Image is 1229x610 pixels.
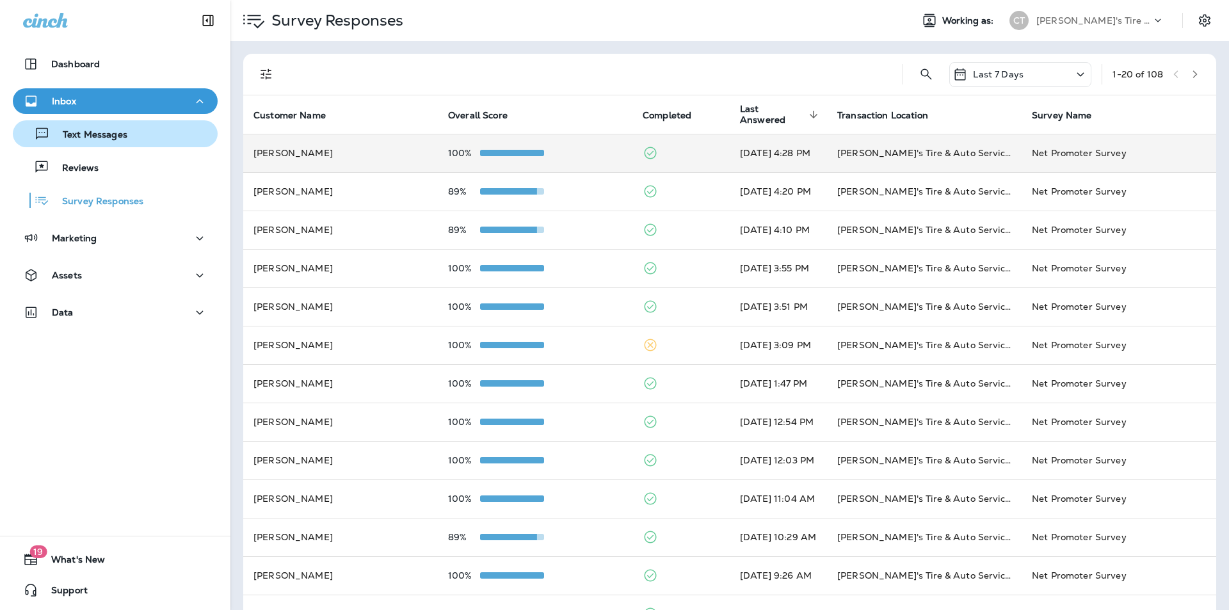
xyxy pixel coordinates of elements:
[1022,441,1216,479] td: Net Promoter Survey
[448,263,480,273] p: 100%
[730,556,827,595] td: [DATE] 9:26 AM
[730,172,827,211] td: [DATE] 4:20 PM
[730,287,827,326] td: [DATE] 3:51 PM
[13,154,218,181] button: Reviews
[740,104,822,125] span: Last Answered
[827,556,1022,595] td: [PERSON_NAME]'s Tire & Auto Service | [GEOGRAPHIC_DATA]
[13,262,218,288] button: Assets
[827,403,1022,441] td: [PERSON_NAME]'s Tire & Auto Service | [PERSON_NAME]
[243,364,438,403] td: [PERSON_NAME]
[13,120,218,147] button: Text Messages
[243,326,438,364] td: [PERSON_NAME]
[730,326,827,364] td: [DATE] 3:09 PM
[1022,364,1216,403] td: Net Promoter Survey
[827,326,1022,364] td: [PERSON_NAME]'s Tire & Auto Service | [GEOGRAPHIC_DATA]
[827,364,1022,403] td: [PERSON_NAME]'s Tire & Auto Service | [GEOGRAPHIC_DATA]
[266,11,403,30] p: Survey Responses
[942,15,997,26] span: Working as:
[13,51,218,77] button: Dashboard
[827,211,1022,249] td: [PERSON_NAME]'s Tire & Auto Service | [GEOGRAPHIC_DATA]
[243,441,438,479] td: [PERSON_NAME]
[51,59,100,69] p: Dashboard
[1022,479,1216,518] td: Net Promoter Survey
[827,479,1022,518] td: [PERSON_NAME]'s Tire & Auto Service | [PERSON_NAME][GEOGRAPHIC_DATA]
[52,233,97,243] p: Marketing
[13,187,218,214] button: Survey Responses
[448,494,480,504] p: 100%
[448,109,524,121] span: Overall Score
[730,134,827,172] td: [DATE] 4:28 PM
[448,340,480,350] p: 100%
[1036,15,1152,26] p: [PERSON_NAME]'s Tire & Auto
[52,307,74,317] p: Data
[13,577,218,603] button: Support
[643,110,691,121] span: Completed
[448,455,480,465] p: 100%
[29,545,47,558] span: 19
[448,148,480,158] p: 100%
[243,518,438,556] td: [PERSON_NAME]
[448,186,480,197] p: 89%
[740,104,805,125] span: Last Answered
[1022,134,1216,172] td: Net Promoter Survey
[190,8,226,33] button: Collapse Sidebar
[1113,69,1163,79] div: 1 - 20 of 108
[253,109,342,121] span: Customer Name
[38,554,105,570] span: What's New
[243,134,438,172] td: [PERSON_NAME]
[243,403,438,441] td: [PERSON_NAME]
[243,287,438,326] td: [PERSON_NAME]
[253,61,279,87] button: Filters
[1022,518,1216,556] td: Net Promoter Survey
[730,211,827,249] td: [DATE] 4:10 PM
[827,287,1022,326] td: [PERSON_NAME]'s Tire & Auto Service | [PERSON_NAME]
[50,129,127,141] p: Text Messages
[837,110,928,121] span: Transaction Location
[448,570,480,581] p: 100%
[253,110,326,121] span: Customer Name
[243,211,438,249] td: [PERSON_NAME]
[243,479,438,518] td: [PERSON_NAME]
[243,556,438,595] td: [PERSON_NAME]
[1022,249,1216,287] td: Net Promoter Survey
[1022,556,1216,595] td: Net Promoter Survey
[973,69,1024,79] p: Last 7 Days
[827,172,1022,211] td: [PERSON_NAME]'s Tire & Auto Service | [GEOGRAPHIC_DATA]
[730,441,827,479] td: [DATE] 12:03 PM
[730,403,827,441] td: [DATE] 12:54 PM
[730,364,827,403] td: [DATE] 1:47 PM
[13,547,218,572] button: 19What's New
[38,585,88,600] span: Support
[49,196,143,208] p: Survey Responses
[837,109,945,121] span: Transaction Location
[1022,211,1216,249] td: Net Promoter Survey
[448,378,480,389] p: 100%
[730,518,827,556] td: [DATE] 10:29 AM
[448,417,480,427] p: 100%
[52,96,76,106] p: Inbox
[827,134,1022,172] td: [PERSON_NAME]'s Tire & Auto Service | [GEOGRAPHIC_DATA]
[1032,110,1092,121] span: Survey Name
[1022,403,1216,441] td: Net Promoter Survey
[13,88,218,114] button: Inbox
[448,225,480,235] p: 89%
[52,270,82,280] p: Assets
[827,249,1022,287] td: [PERSON_NAME]'s Tire & Auto Service | Ambassador
[730,479,827,518] td: [DATE] 11:04 AM
[1193,9,1216,32] button: Settings
[448,110,508,121] span: Overall Score
[913,61,939,87] button: Search Survey Responses
[13,300,218,325] button: Data
[243,172,438,211] td: [PERSON_NAME]
[643,109,708,121] span: Completed
[1032,109,1109,121] span: Survey Name
[448,532,480,542] p: 89%
[730,249,827,287] td: [DATE] 3:55 PM
[1022,287,1216,326] td: Net Promoter Survey
[49,163,99,175] p: Reviews
[1022,172,1216,211] td: Net Promoter Survey
[13,225,218,251] button: Marketing
[1022,326,1216,364] td: Net Promoter Survey
[1009,11,1029,30] div: CT
[243,249,438,287] td: [PERSON_NAME]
